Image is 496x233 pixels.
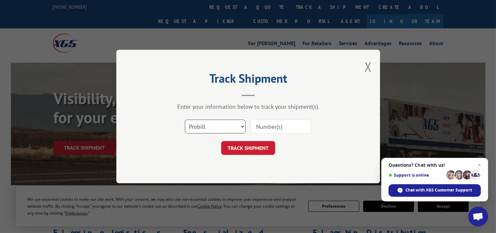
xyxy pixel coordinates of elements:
[221,141,275,155] button: TRACK SHIPMENT
[365,58,372,75] button: Close modal
[389,173,444,178] span: Support is online
[389,184,481,197] div: Chat with XGS Customer Support
[250,120,311,133] input: Number(s)
[468,207,488,226] div: Open chat
[149,74,347,86] h2: Track Shipment
[406,187,472,193] span: Chat with XGS Customer Support
[389,162,481,168] span: Questions? Chat with us!
[475,161,483,169] span: Close chat
[149,103,347,110] div: Enter your information below to track your shipment(s).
